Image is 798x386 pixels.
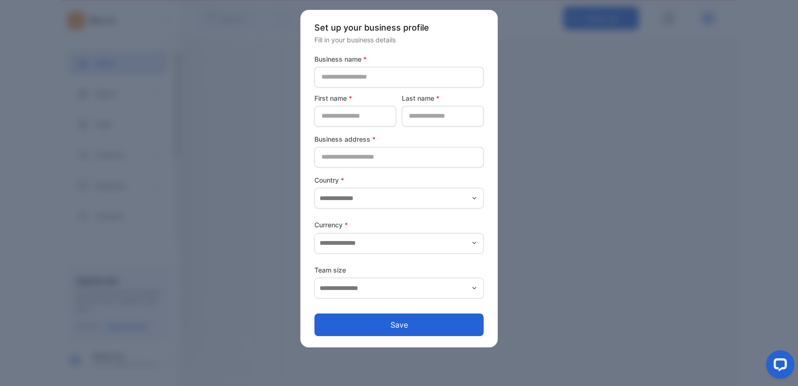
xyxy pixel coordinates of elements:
iframe: LiveChat chat widget [759,346,798,386]
p: Set up your business profile [314,21,484,34]
button: Save [314,314,484,336]
label: Currency [314,220,484,230]
label: Country [314,175,484,185]
label: Business name [314,54,484,64]
label: Last name [402,93,484,103]
p: Fill in your business details [314,35,484,45]
label: Team size [314,265,484,275]
label: First name [314,93,396,103]
label: Business address [314,134,484,144]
